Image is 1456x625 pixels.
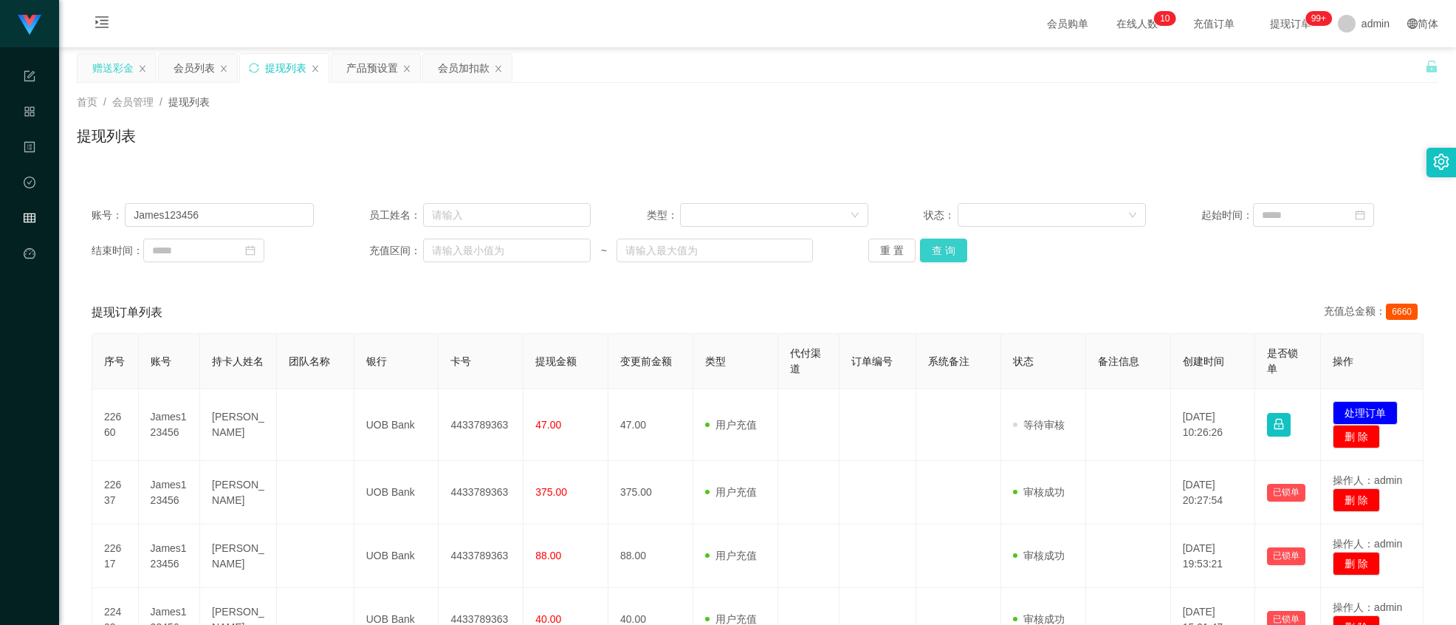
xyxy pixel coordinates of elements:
[423,239,591,262] input: 请输入最小值为
[92,208,125,223] span: 账号：
[369,243,423,259] span: 充值区间：
[1128,211,1137,221] i: 图标: down
[851,211,859,221] i: 图标: down
[1386,304,1418,320] span: 6660
[92,389,139,461] td: 22660
[219,64,228,73] i: 图标: close
[851,355,893,367] span: 订单编号
[1013,550,1065,561] span: 审核成功
[1333,474,1402,486] span: 操作人：admin
[1201,208,1253,223] span: 起始时间：
[647,208,681,223] span: 类型：
[1183,355,1224,367] span: 创建时间
[24,71,35,202] span: 系统配置
[18,15,41,35] img: logo.9652507e.png
[1013,355,1034,367] span: 状态
[346,54,398,82] div: 产品预设置
[535,613,561,625] span: 40.00
[92,54,134,82] div: 赠送彩金
[200,389,277,461] td: [PERSON_NAME]
[1165,11,1170,26] p: 0
[24,170,35,199] i: 图标: check-circle-o
[1333,552,1380,576] button: 删 除
[1305,11,1332,26] sup: 1175
[439,389,523,461] td: 4433789363
[24,213,35,344] span: 会员管理
[1013,486,1065,498] span: 审核成功
[354,461,439,525] td: UOB Bank
[1160,11,1165,26] p: 1
[354,389,439,461] td: UOB Bank
[1333,538,1402,550] span: 操作人：admin
[1154,11,1175,26] sup: 10
[24,99,35,129] i: 图标: appstore-o
[1109,18,1165,29] span: 在线人数
[24,142,35,273] span: 内容中心
[92,461,139,525] td: 22637
[1267,413,1291,437] button: 图标: lock
[1013,613,1065,625] span: 审核成功
[265,54,306,82] div: 提现列表
[535,550,561,561] span: 88.00
[151,355,171,367] span: 账号
[705,550,757,561] span: 用户充值
[24,64,35,93] i: 图标: form
[1267,484,1305,502] button: 已锁单
[620,355,672,367] span: 变更前金额
[354,525,439,588] td: UOB Bank
[24,239,35,389] a: 图标: dashboard平台首页
[608,389,693,461] td: 47.00
[1333,488,1380,512] button: 删 除
[1407,18,1418,29] i: 图标: global
[1324,304,1424,321] div: 充值总金额：
[366,355,387,367] span: 银行
[705,486,757,498] span: 用户充值
[104,355,125,367] span: 序号
[77,125,136,147] h1: 提现列表
[868,239,916,262] button: 重 置
[200,525,277,588] td: [PERSON_NAME]
[139,525,200,588] td: James123456
[1267,347,1298,375] span: 是否锁单
[438,54,490,82] div: 会员加扣款
[494,64,503,73] i: 图标: close
[112,96,154,108] span: 会员管理
[790,347,821,375] span: 代付渠道
[103,96,106,108] span: /
[311,64,320,73] i: 图标: close
[1333,425,1380,448] button: 删 除
[24,205,35,235] i: 图标: table
[24,106,35,238] span: 产品管理
[1333,355,1353,367] span: 操作
[138,64,147,73] i: 图标: close
[77,96,97,108] span: 首页
[92,243,143,259] span: 结束时间：
[705,419,757,431] span: 用户充值
[1425,60,1438,73] i: 图标: unlock
[1433,154,1449,170] i: 图标: setting
[249,63,259,73] i: 图标: sync
[402,64,411,73] i: 图标: close
[1263,18,1319,29] span: 提现订单
[705,613,757,625] span: 用户充值
[535,486,567,498] span: 375.00
[92,525,139,588] td: 22617
[535,355,577,367] span: 提现金额
[1013,419,1065,431] span: 等待审核
[139,461,200,525] td: James123456
[369,208,423,223] span: 员工姓名：
[24,134,35,164] i: 图标: profile
[24,177,35,309] span: 数据中心
[1098,355,1139,367] span: 备注信息
[92,304,162,321] span: 提现订单列表
[212,355,264,367] span: 持卡人姓名
[289,355,330,367] span: 团队名称
[924,208,958,223] span: 状态：
[1186,18,1242,29] span: 充值订单
[617,239,813,262] input: 请输入最大值为
[608,525,693,588] td: 88.00
[245,245,255,256] i: 图标: calendar
[705,355,726,367] span: 类型
[77,1,127,48] i: 图标: menu-unfold
[1355,210,1365,220] i: 图标: calendar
